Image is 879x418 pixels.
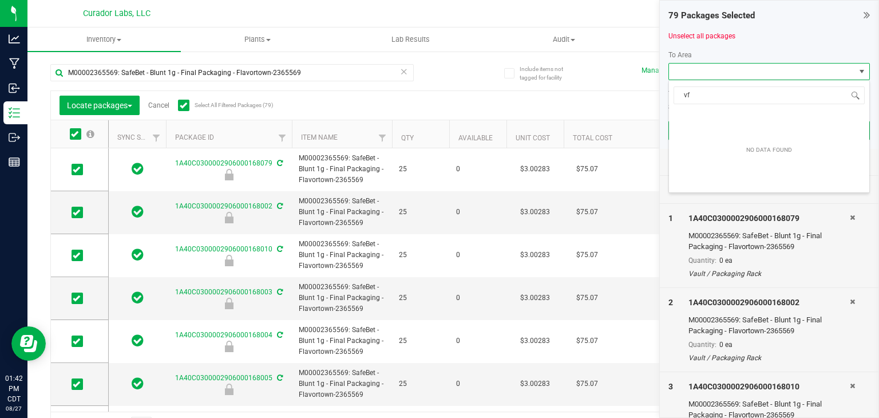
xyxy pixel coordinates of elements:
[181,27,334,52] a: Plants
[487,27,640,52] a: Audit
[399,207,442,218] span: 25
[86,130,94,138] span: Select all records on this page
[571,247,604,263] span: $75.07
[668,32,735,40] a: Unselect all packages
[132,247,144,263] span: In Sync
[571,204,604,220] span: $75.07
[506,148,564,191] td: $3.00283
[275,245,283,253] span: Sync from Compliance System
[175,288,272,296] a: 1A40C0300002906000168003
[9,82,20,94] inline-svg: Inbound
[456,293,500,303] span: 0
[688,341,716,349] span: Quantity:
[164,384,294,395] div: Ready for Menu
[688,212,850,224] div: 1A40C0300002906000168079
[132,290,144,306] span: In Sync
[668,298,673,307] span: 2
[674,86,865,104] input: NO DATA FOUND
[573,134,612,142] a: Total Cost
[399,250,442,261] span: 25
[456,378,500,389] span: 0
[275,202,283,210] span: Sync from Compliance System
[164,255,294,266] div: Ready for Menu
[164,212,294,223] div: Ready for Menu
[181,34,334,45] span: Plants
[456,336,500,346] span: 0
[401,134,414,142] a: Qty
[571,333,604,349] span: $75.07
[488,34,640,45] span: Audit
[456,207,500,218] span: 0
[9,156,20,168] inline-svg: Reports
[195,102,252,108] span: Select All Filtered Packages (79)
[132,204,144,220] span: In Sync
[5,373,22,404] p: 01:42 PM CDT
[148,101,169,109] a: Cancel
[719,341,732,349] span: 0 ea
[27,34,181,45] span: Inventory
[299,325,385,358] span: M00002365569: SafeBet - Blunt 1g - Final Packaging - Flavortown-2365569
[83,9,151,18] span: Curador Labs, LLC
[11,326,46,361] iframe: Resource center
[688,314,850,337] div: M00002365569: SafeBet - Blunt 1g - Final Packaging - Flavortown-2365569
[399,293,442,303] span: 25
[688,381,850,393] div: 1A40C0300002906000168010
[399,336,442,346] span: 25
[175,159,272,167] a: 1A40C0300002906000168079
[132,376,144,392] span: In Sync
[275,331,283,339] span: Sync from Compliance System
[299,196,385,229] span: M00002365569: SafeBet - Blunt 1g - Final Packaging - Flavortown-2365569
[456,164,500,175] span: 0
[688,230,850,253] div: M00002365569: SafeBet - Blunt 1g - Final Packaging - Flavortown-2365569
[5,404,22,413] p: 08/27
[506,191,564,234] td: $3.00283
[175,133,214,141] a: Package ID
[506,363,564,406] td: $3.00283
[668,63,870,80] span: NO DATA FOUND
[164,298,294,309] div: Ready for Menu
[740,140,798,161] div: NO DATA FOUND
[117,133,161,141] a: Sync Status
[668,382,673,391] span: 3
[506,320,564,363] td: $3.00283
[458,134,493,142] a: Available
[175,331,272,339] a: 1A40C0300002906000168004
[456,250,500,261] span: 0
[132,333,144,349] span: In Sync
[132,161,144,177] span: In Sync
[299,239,385,272] span: M00002365569: SafeBet - Blunt 1g - Final Packaging - Flavortown-2365569
[60,96,140,115] button: Locate packages
[688,353,850,363] div: Vault / Packaging Rack
[175,202,272,210] a: 1A40C0300002906000168002
[642,66,710,76] button: Manage package tags
[147,128,166,148] a: Filter
[571,376,604,392] span: $75.07
[571,290,604,306] span: $75.07
[299,153,385,186] span: M00002365569: SafeBet - Blunt 1g - Final Packaging - Flavortown-2365569
[688,297,850,309] div: 1A40C0300002906000168002
[571,161,604,178] span: $75.07
[275,374,283,382] span: Sync from Compliance System
[275,159,283,167] span: Sync from Compliance System
[373,128,392,148] a: Filter
[9,132,20,143] inline-svg: Outbound
[275,288,283,296] span: Sync from Compliance System
[668,51,692,59] span: To Area
[175,374,272,382] a: 1A40C0300002906000168005
[399,378,442,389] span: 25
[516,134,550,142] a: Unit Cost
[299,368,385,401] span: M00002365569: SafeBet - Blunt 1g - Final Packaging - Flavortown-2365569
[399,164,442,175] span: 25
[506,277,564,320] td: $3.00283
[27,27,181,52] a: Inventory
[520,65,577,82] span: Include items not tagged for facility
[164,169,294,180] div: Ready for Menu
[9,107,20,119] inline-svg: Inventory
[688,269,850,279] div: Vault / Packaging Rack
[334,27,488,52] a: Lab Results
[9,58,20,69] inline-svg: Manufacturing
[273,128,292,148] a: Filter
[376,34,445,45] span: Lab Results
[50,64,414,81] input: Search Package ID, Item Name, SKU, Lot or Part Number...
[301,133,338,141] a: Item Name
